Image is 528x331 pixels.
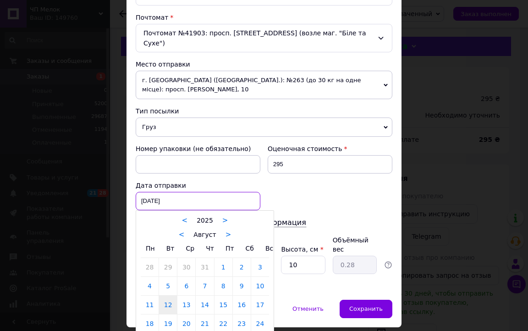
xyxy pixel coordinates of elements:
[141,296,159,314] a: 11
[146,245,155,252] span: Пн
[206,245,214,252] span: Чт
[196,277,214,295] a: 7
[186,245,194,252] span: Ср
[251,296,269,314] a: 17
[251,277,269,295] a: 10
[141,258,159,276] a: 28
[196,258,214,276] a: 31
[141,277,159,295] a: 4
[182,216,188,224] a: <
[166,245,175,252] span: Вт
[265,245,273,252] span: Вс
[193,231,216,238] span: Август
[214,258,232,276] a: 1
[222,216,228,224] a: >
[214,296,232,314] a: 15
[225,230,231,239] a: >
[233,296,251,314] a: 16
[179,230,185,239] a: <
[159,277,177,295] a: 5
[349,305,383,312] span: Сохранить
[246,245,254,252] span: Сб
[177,277,195,295] a: 6
[159,258,177,276] a: 29
[177,258,195,276] a: 30
[159,296,177,314] a: 12
[233,277,251,295] a: 9
[214,277,232,295] a: 8
[225,245,234,252] span: Пт
[177,296,195,314] a: 13
[233,258,251,276] a: 2
[292,305,324,312] span: Отменить
[196,296,214,314] a: 14
[251,258,269,276] a: 3
[197,217,213,224] span: 2025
